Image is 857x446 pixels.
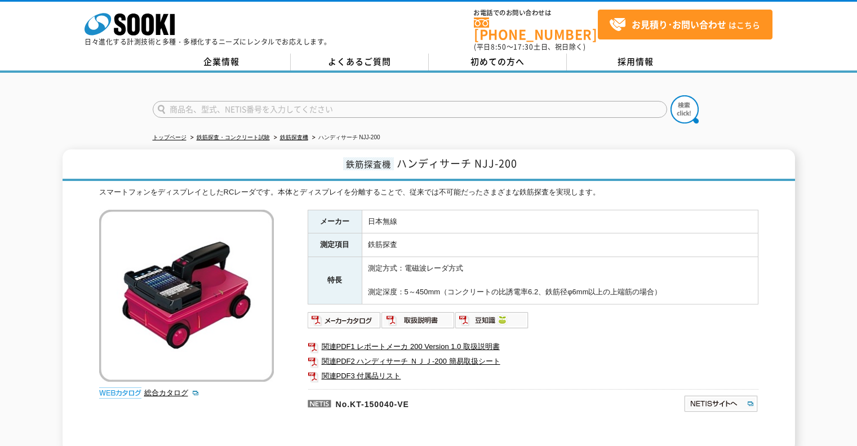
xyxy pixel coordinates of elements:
span: ハンディサーチ NJJ-200 [397,156,517,171]
a: よくあるご質問 [291,54,429,70]
a: メーカーカタログ [308,319,381,327]
a: 関連PDF3 付属品リスト [308,369,758,383]
td: 日本無線 [362,210,758,233]
p: No.KT-150040-VE [308,389,575,416]
span: はこちら [609,16,760,33]
img: ハンディサーチ NJJ-200 [99,210,274,382]
span: 初めての方へ [470,55,525,68]
a: お見積り･お問い合わせはこちら [598,10,772,39]
a: 関連PDF1 レポートメーカ 200 Version 1.0 取扱説明書 [308,339,758,354]
th: メーカー [308,210,362,233]
a: トップページ [153,134,187,140]
img: webカタログ [99,387,141,399]
span: (平日 ～ 土日、祝日除く) [474,42,585,52]
img: メーカーカタログ [308,311,381,329]
p: 日々進化する計測技術と多種・多様化するニーズにレンタルでお応えします。 [85,38,331,45]
a: 豆知識 [455,319,529,327]
div: スマートフォンをディスプレイとしたRCレーダです。本体とディスプレイを分離することで、従来では不可能だったさまざまな鉄筋探査を実現します。 [99,187,758,198]
td: 測定方式：電磁波レーダ方式 測定深度：5～450mm（コンクリートの比誘電率6.2、鉄筋径φ6mm以上の上端筋の場合） [362,257,758,304]
img: 豆知識 [455,311,529,329]
th: 特長 [308,257,362,304]
a: 鉄筋探査機 [280,134,308,140]
img: NETISサイトへ [683,395,758,413]
a: [PHONE_NUMBER] [474,17,598,41]
a: 関連PDF2 ハンディサーチ ＮＪＪ-200 簡易取扱シート [308,354,758,369]
a: 採用情報 [567,54,705,70]
li: ハンディサーチ NJJ-200 [310,132,380,144]
img: btn_search.png [670,95,699,123]
img: 取扱説明書 [381,311,455,329]
input: 商品名、型式、NETIS番号を入力してください [153,101,667,118]
a: 取扱説明書 [381,319,455,327]
strong: お見積り･お問い合わせ [632,17,726,31]
a: 企業情報 [153,54,291,70]
a: 総合カタログ [144,388,199,397]
span: お電話でのお問い合わせは [474,10,598,16]
span: 17:30 [513,42,534,52]
th: 測定項目 [308,233,362,257]
span: 鉄筋探査機 [343,157,394,170]
td: 鉄筋探査 [362,233,758,257]
a: 鉄筋探査・コンクリート試験 [197,134,270,140]
a: 初めての方へ [429,54,567,70]
span: 8:50 [491,42,507,52]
